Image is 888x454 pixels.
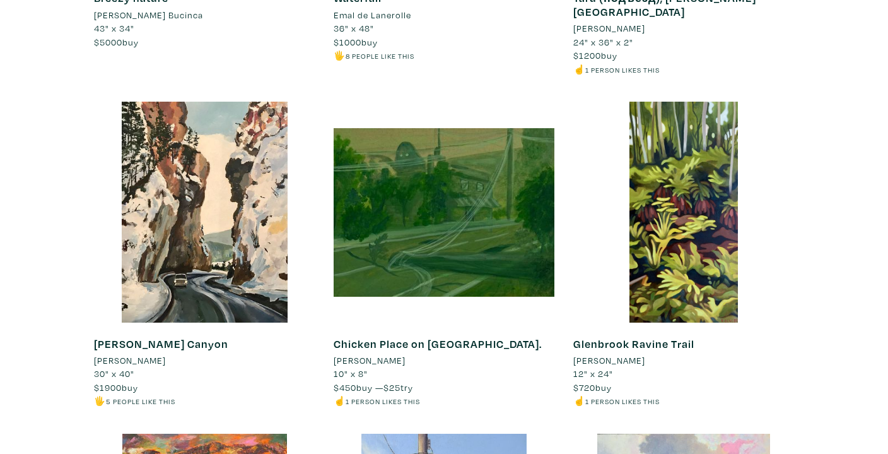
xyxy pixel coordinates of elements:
span: 10" x 8" [334,367,368,379]
li: Emal de Lanerolle [334,8,411,22]
span: 12" x 24" [573,367,613,379]
li: ☝️ [573,394,794,408]
li: [PERSON_NAME] [573,354,645,367]
span: buy [573,49,617,61]
span: buy [94,381,138,393]
a: Emal de Lanerolle [334,8,554,22]
a: Chicken Place on [GEOGRAPHIC_DATA]. [334,337,542,351]
span: $450 [334,381,356,393]
span: buy [94,36,139,48]
span: buy — try [334,381,413,393]
li: 🖐️ [94,394,315,408]
li: [PERSON_NAME] Bucinca [94,8,203,22]
small: 8 people like this [346,51,414,61]
span: $25 [383,381,400,393]
span: 36" x 48" [334,22,374,34]
a: Glenbrook Ravine Trail [573,337,694,351]
a: [PERSON_NAME] Bucinca [94,8,315,22]
small: 1 person likes this [585,65,660,75]
span: 43" x 34" [94,22,134,34]
li: [PERSON_NAME] [334,354,406,367]
li: [PERSON_NAME] [94,354,166,367]
a: [PERSON_NAME] Canyon [94,337,228,351]
a: [PERSON_NAME] [573,354,794,367]
span: 30" x 40" [94,367,134,379]
span: buy [334,36,378,48]
span: $1200 [573,49,601,61]
span: $1900 [94,381,122,393]
span: $720 [573,381,595,393]
small: 5 people like this [106,397,175,406]
li: 🖐️ [334,49,554,63]
li: ☝️ [334,394,554,408]
small: 1 person likes this [346,397,420,406]
a: [PERSON_NAME] [334,354,554,367]
span: 24" x 36" x 2" [573,36,633,48]
li: [PERSON_NAME] [573,21,645,35]
span: buy [573,381,612,393]
li: ☝️ [573,63,794,76]
span: $5000 [94,36,122,48]
a: [PERSON_NAME] [573,21,794,35]
span: $1000 [334,36,361,48]
a: [PERSON_NAME] [94,354,315,367]
small: 1 person likes this [585,397,660,406]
